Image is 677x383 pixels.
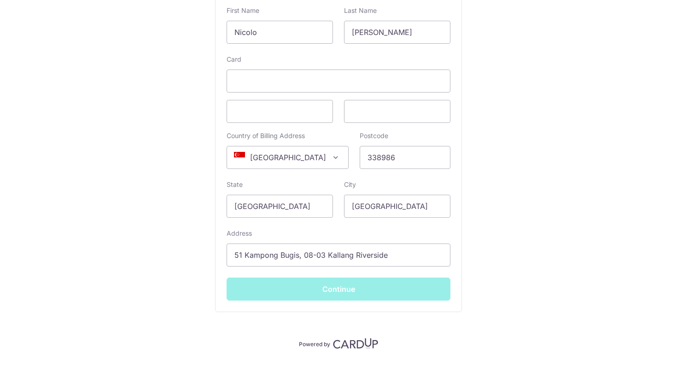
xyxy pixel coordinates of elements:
[227,55,241,64] label: Card
[227,146,349,169] span: Singapore
[360,131,388,140] label: Postcode
[333,338,378,349] img: CardUp
[344,180,356,189] label: City
[227,146,348,168] span: Singapore
[227,131,305,140] label: Country of Billing Address
[352,106,443,117] iframe: Secure card security code input frame
[227,180,243,189] label: State
[344,6,377,15] label: Last Name
[234,106,325,117] iframe: Secure card expiration date input frame
[234,75,443,87] iframe: Secure card number input frame
[299,339,330,348] p: Powered by
[360,146,450,169] input: Example 123456
[227,229,252,238] label: Address
[227,6,259,15] label: First Name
